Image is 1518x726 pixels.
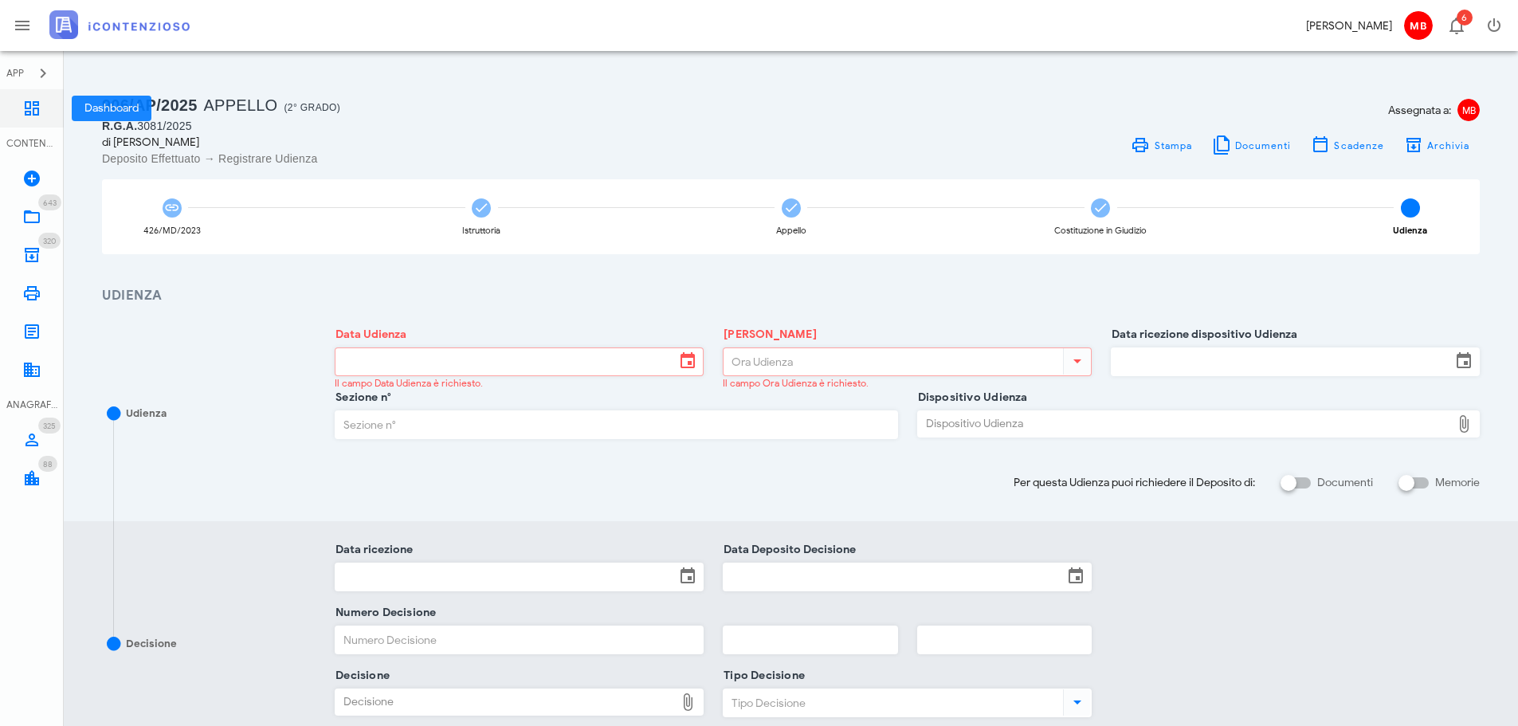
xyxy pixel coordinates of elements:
[1457,99,1480,121] span: MB
[38,456,57,472] span: Distintivo
[38,194,61,210] span: Distintivo
[1054,226,1147,235] div: Costituzione in Giudizio
[918,411,1451,437] div: Dispositivo Udienza
[335,626,703,653] input: Numero Decisione
[723,379,1092,388] div: Il campo Ora Udienza è richiesto.
[102,151,782,167] div: Deposito Effettuato → Registrare Udienza
[1398,6,1437,45] button: MB
[1437,6,1475,45] button: Distintivo
[1457,10,1473,26] span: Distintivo
[776,226,806,235] div: Appello
[1153,139,1192,151] span: Stampa
[1401,198,1420,218] span: 5
[1394,134,1480,156] button: Archivia
[724,689,1060,716] input: Tipo Decisione
[204,96,278,114] span: Appello
[331,390,391,406] label: Sezione n°
[1388,102,1451,119] span: Assegnata a:
[102,96,198,114] span: 906/AP/2025
[1306,18,1392,34] div: [PERSON_NAME]
[724,348,1060,375] input: Ora Udienza
[913,390,1028,406] label: Dispositivo Udienza
[331,605,436,621] label: Numero Decisione
[43,459,53,469] span: 88
[335,379,704,388] div: Il campo Data Udienza è richiesto.
[102,286,1480,306] h3: Udienza
[719,327,817,343] label: [PERSON_NAME]
[1435,475,1480,491] label: Memorie
[126,636,177,652] div: Decisione
[462,226,500,235] div: Istruttoria
[1404,11,1433,40] span: MB
[6,136,57,151] div: CONTENZIOSO
[49,10,190,39] img: logo-text-2x.png
[43,198,57,208] span: 643
[331,668,390,684] label: Decisione
[1333,139,1384,151] span: Scadenze
[143,226,201,235] div: 426/MD/2023
[719,668,805,684] label: Tipo Decisione
[102,118,782,134] div: 3081/2025
[102,120,137,132] span: R.G.A.
[1301,134,1394,156] button: Scadenze
[1234,139,1292,151] span: Documenti
[43,421,56,431] span: 325
[102,134,782,151] div: di [PERSON_NAME]
[1121,134,1202,156] a: Stampa
[38,233,61,249] span: Distintivo
[1202,134,1301,156] button: Documenti
[38,418,61,434] span: Distintivo
[1393,226,1427,235] div: Udienza
[43,236,56,246] span: 320
[126,406,167,422] div: Udienza
[335,411,896,438] input: Sezione n°
[1014,474,1255,491] span: Per questa Udienza puoi richiedere il Deposito di:
[1317,475,1373,491] label: Documenti
[284,102,340,113] span: (2° Grado)
[335,689,675,715] div: Decisione
[6,398,57,412] div: ANAGRAFICA
[1426,139,1470,151] span: Archivia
